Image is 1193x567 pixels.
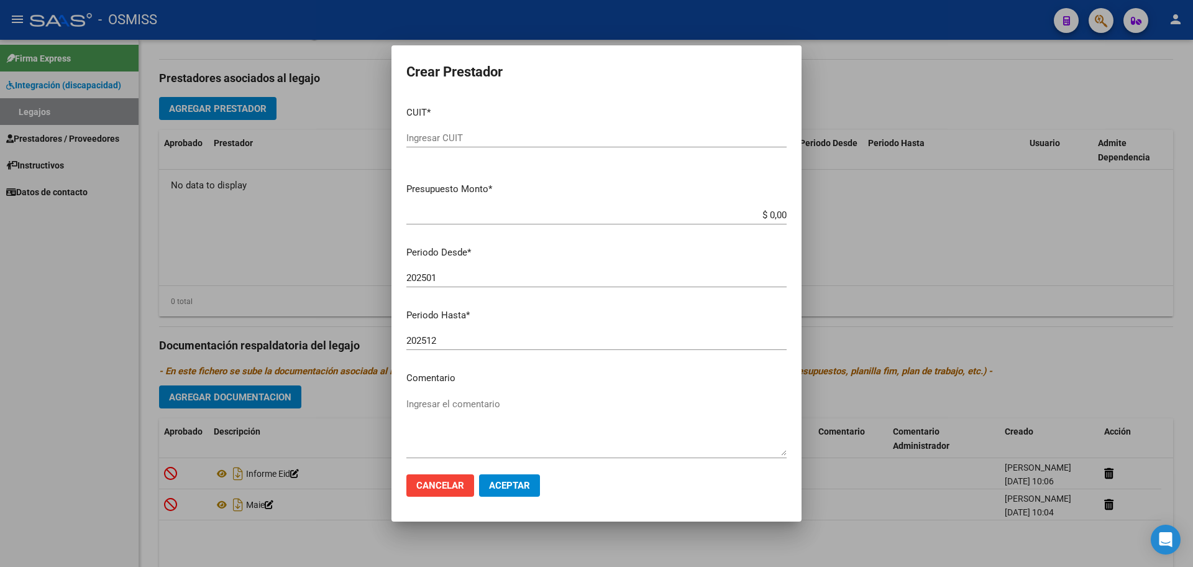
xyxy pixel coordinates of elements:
[406,60,787,84] h2: Crear Prestador
[406,182,787,196] p: Presupuesto Monto
[406,308,787,323] p: Periodo Hasta
[406,371,787,385] p: Comentario
[406,246,787,260] p: Periodo Desde
[489,480,530,491] span: Aceptar
[416,480,464,491] span: Cancelar
[406,106,787,120] p: CUIT
[1151,525,1181,555] div: Open Intercom Messenger
[406,474,474,497] button: Cancelar
[479,474,540,497] button: Aceptar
